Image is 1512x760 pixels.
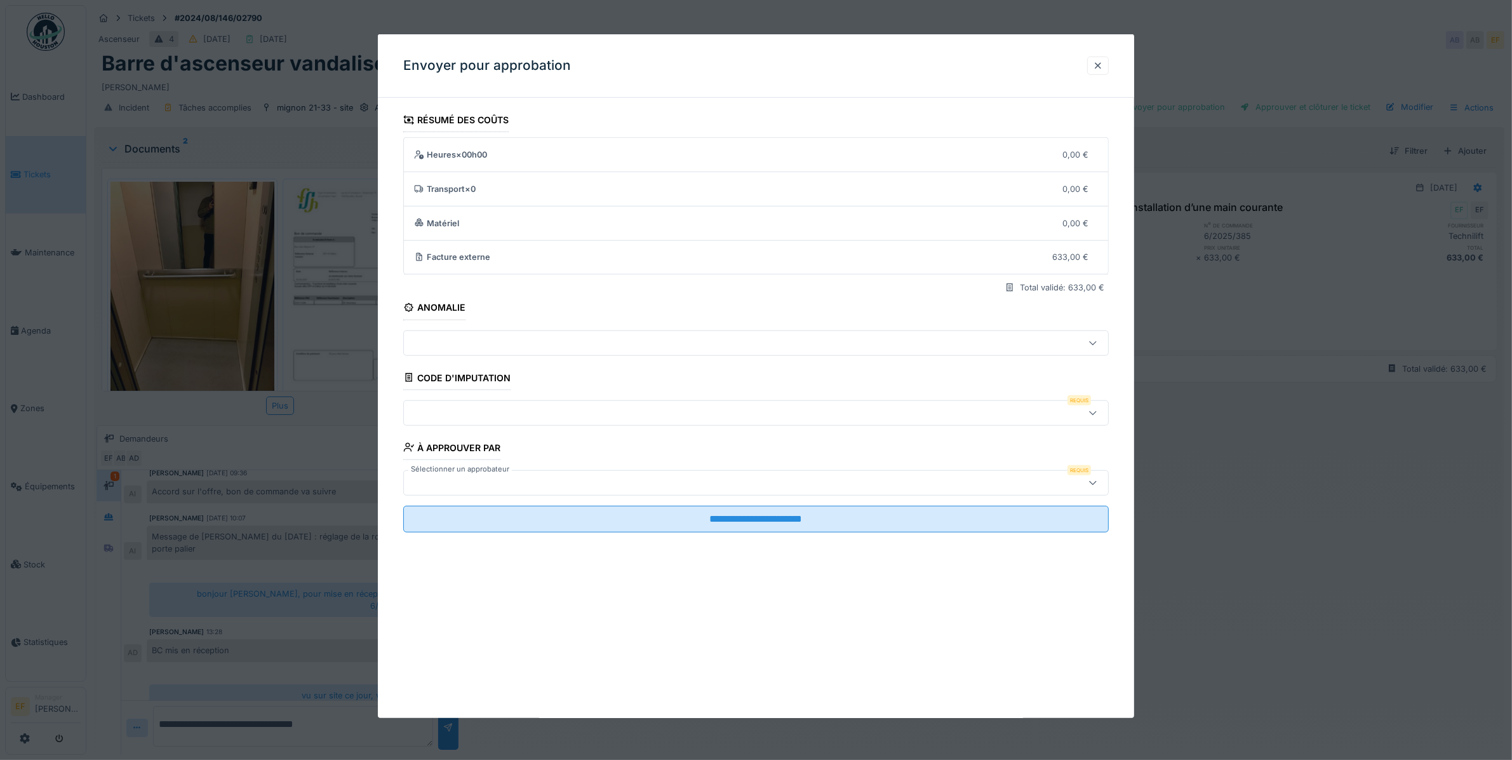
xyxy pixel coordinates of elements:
summary: Matériel0,00 € [409,212,1103,235]
div: Résumé des coûts [403,111,509,132]
div: Matériel [414,217,1053,229]
div: 633,00 € [1052,251,1088,263]
div: Requis [1067,465,1091,475]
div: Transport × 0 [414,183,1053,195]
div: 0,00 € [1062,217,1088,229]
summary: Transport×00,00 € [409,177,1103,201]
div: Heures × 00h00 [414,149,1053,161]
summary: Facture externe633,00 € [409,245,1103,269]
div: 0,00 € [1062,183,1088,195]
div: 0,00 € [1062,149,1088,161]
div: Code d'imputation [403,368,511,390]
h3: Envoyer pour approbation [403,58,571,74]
div: Anomalie [403,298,465,320]
div: Requis [1067,395,1091,405]
div: À approuver par [403,438,500,460]
label: Sélectionner un approbateur [408,464,512,475]
div: Facture externe [414,251,1043,263]
summary: Heures×00h000,00 € [409,143,1103,166]
div: Total validé: 633,00 € [1020,282,1104,294]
